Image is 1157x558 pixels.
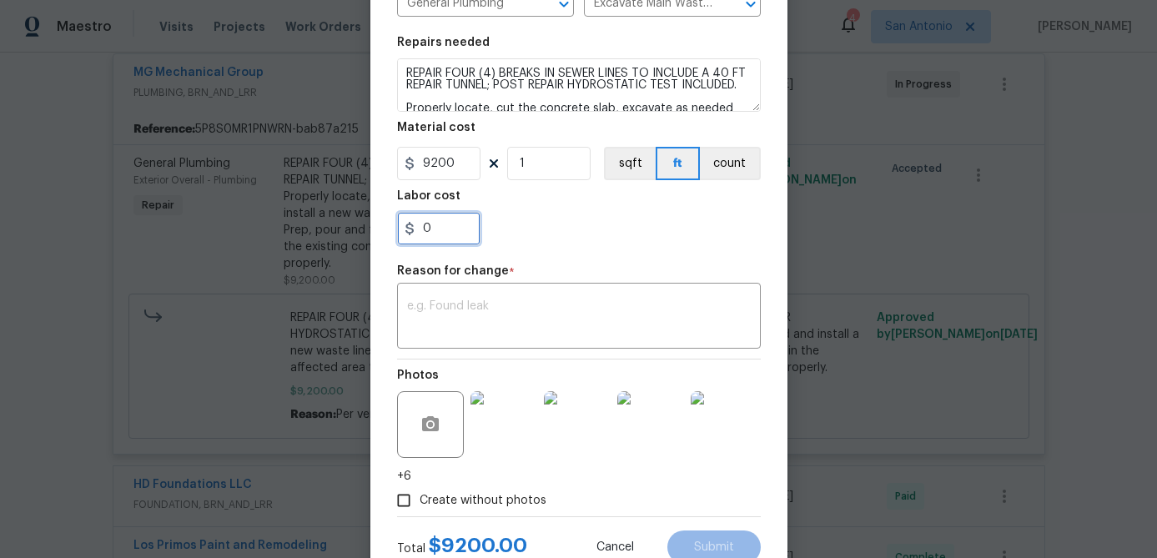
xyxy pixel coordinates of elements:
button: count [700,147,761,180]
h5: Labor cost [397,190,460,202]
h5: Photos [397,369,439,381]
span: Cancel [596,541,634,554]
div: Total [397,537,527,557]
span: Create without photos [420,492,546,510]
button: ft [656,147,700,180]
span: +6 [397,468,411,485]
span: Submit [694,541,734,554]
button: sqft [604,147,656,180]
span: $ 9200.00 [429,535,527,555]
textarea: REPAIR FOUR (4) BREAKS IN SEWER LINES TO INCLUDE A 40 FT REPAIR TUNNEL; POST REPAIR HYDROSTATIC T... [397,58,761,112]
h5: Repairs needed [397,37,490,48]
h5: Reason for change [397,265,509,277]
h5: Material cost [397,122,475,133]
